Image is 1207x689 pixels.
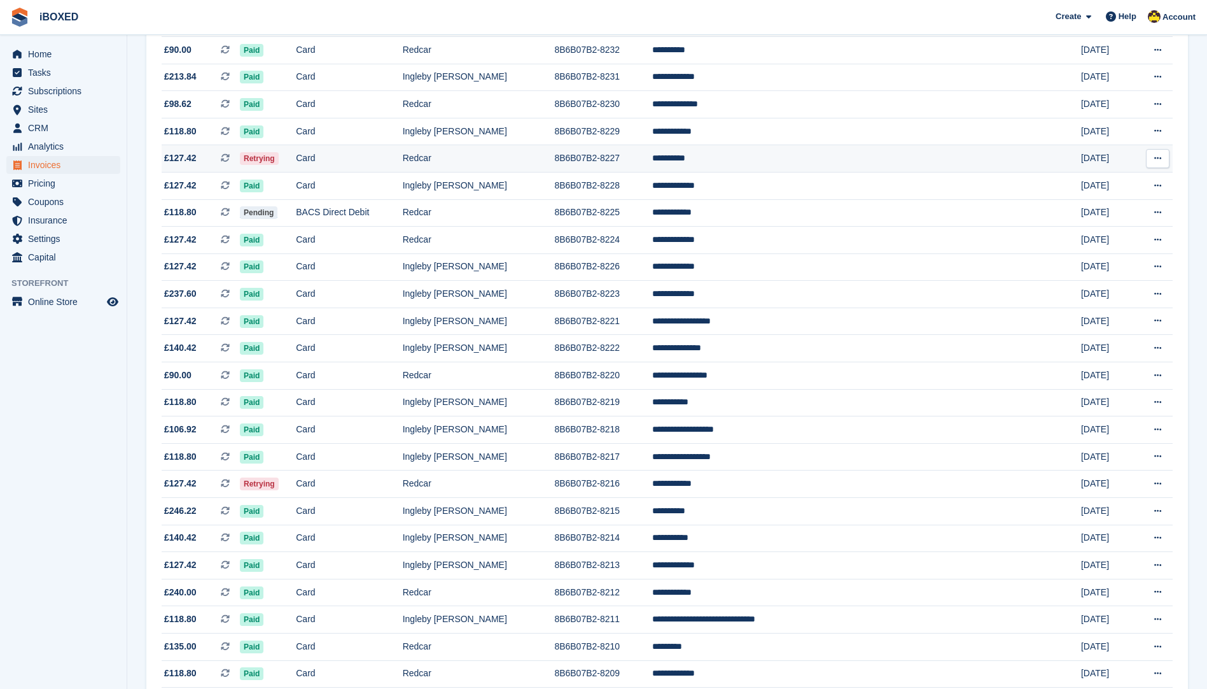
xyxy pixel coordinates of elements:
td: Redcar [403,91,555,118]
a: menu [6,119,120,137]
td: [DATE] [1081,281,1134,308]
td: Card [296,362,402,390]
td: 8B6B07B2-8232 [554,36,652,64]
span: Pricing [28,174,104,192]
span: Capital [28,248,104,266]
span: £106.92 [164,423,197,436]
td: Redcar [403,36,555,64]
td: Card [296,64,402,91]
a: menu [6,293,120,311]
td: Redcar [403,660,555,688]
span: £135.00 [164,640,197,653]
span: Sites [28,101,104,118]
td: [DATE] [1081,525,1134,552]
span: Paid [240,532,263,544]
span: Paid [240,586,263,599]
td: Redcar [403,471,555,498]
span: Paid [240,369,263,382]
span: Paid [240,260,263,273]
td: [DATE] [1081,416,1134,444]
span: Paid [240,315,263,328]
td: 8B6B07B2-8211 [554,606,652,634]
td: Ingleby [PERSON_NAME] [403,281,555,308]
span: £237.60 [164,287,197,301]
td: Card [296,416,402,444]
td: 8B6B07B2-8220 [554,362,652,390]
td: 8B6B07B2-8221 [554,308,652,335]
span: Storefront [11,277,127,290]
td: 8B6B07B2-8222 [554,335,652,362]
td: 8B6B07B2-8218 [554,416,652,444]
td: Card [296,172,402,199]
span: Help [1119,10,1136,23]
td: Ingleby [PERSON_NAME] [403,253,555,281]
td: Card [296,308,402,335]
span: Paid [240,180,263,192]
span: Tasks [28,64,104,82]
td: Card [296,579,402,606]
span: £127.42 [164,260,197,273]
td: [DATE] [1081,199,1134,227]
img: Katie Brown [1148,10,1161,23]
td: Card [296,389,402,416]
span: Paid [240,613,263,626]
span: Paid [240,71,263,83]
span: £118.80 [164,613,197,626]
span: Retrying [240,152,279,165]
td: 8B6B07B2-8214 [554,525,652,552]
td: Redcar [403,199,555,227]
span: £140.42 [164,341,197,355]
td: [DATE] [1081,118,1134,145]
a: menu [6,230,120,248]
td: 8B6B07B2-8228 [554,172,652,199]
td: Card [296,227,402,254]
td: Ingleby [PERSON_NAME] [403,443,555,471]
td: 8B6B07B2-8209 [554,660,652,688]
td: [DATE] [1081,227,1134,254]
td: 8B6B07B2-8223 [554,281,652,308]
td: Ingleby [PERSON_NAME] [403,525,555,552]
td: [DATE] [1081,308,1134,335]
span: Paid [240,396,263,409]
span: Create [1056,10,1081,23]
span: Paid [240,451,263,464]
td: Card [296,606,402,634]
td: Ingleby [PERSON_NAME] [403,64,555,91]
span: £240.00 [164,586,197,599]
span: Online Store [28,293,104,311]
span: Paid [240,234,263,246]
span: CRM [28,119,104,137]
td: Card [296,91,402,118]
span: £246.22 [164,504,197,518]
td: Card [296,36,402,64]
span: £118.80 [164,395,197,409]
td: Card [296,253,402,281]
td: Card [296,552,402,579]
td: Card [296,281,402,308]
td: Ingleby [PERSON_NAME] [403,498,555,525]
span: Paid [240,667,263,680]
td: [DATE] [1081,634,1134,661]
span: Pending [240,206,277,219]
a: menu [6,193,120,211]
td: Ingleby [PERSON_NAME] [403,416,555,444]
span: £127.42 [164,179,197,192]
td: Card [296,660,402,688]
td: 8B6B07B2-8210 [554,634,652,661]
td: 8B6B07B2-8224 [554,227,652,254]
td: Card [296,145,402,173]
td: [DATE] [1081,172,1134,199]
span: Analytics [28,138,104,155]
span: Paid [240,342,263,355]
td: Card [296,498,402,525]
td: 8B6B07B2-8226 [554,253,652,281]
span: Settings [28,230,104,248]
span: Subscriptions [28,82,104,100]
a: menu [6,174,120,192]
a: iBOXED [34,6,83,27]
td: Redcar [403,634,555,661]
td: Redcar [403,145,555,173]
td: Ingleby [PERSON_NAME] [403,308,555,335]
td: Redcar [403,227,555,254]
span: Insurance [28,211,104,229]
